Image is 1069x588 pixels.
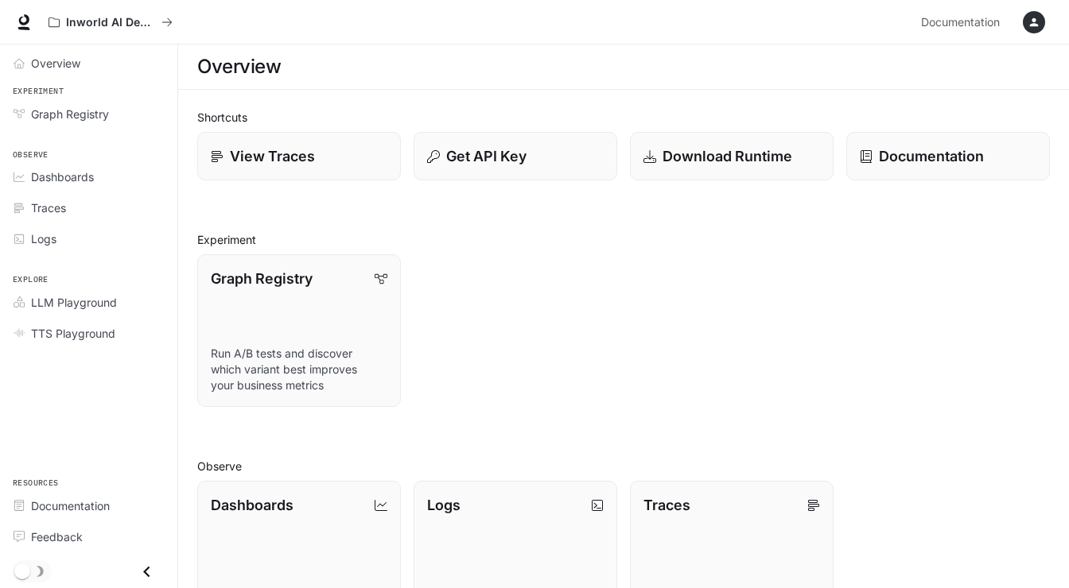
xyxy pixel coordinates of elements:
[31,497,110,514] span: Documentation
[31,168,94,185] span: Dashboards
[915,6,1012,38] a: Documentation
[879,145,984,167] p: Documentation
[630,132,834,180] a: Download Runtime
[197,109,1050,126] h2: Shortcuts
[6,523,171,551] a: Feedback
[31,294,117,311] span: LLM Playground
[197,132,401,180] a: View Traces
[31,230,56,247] span: Logs
[211,346,387,393] p: Run A/B tests and discover which variant best improves your business metrics
[31,106,109,122] span: Graph Registry
[14,562,30,579] span: Dark mode toggle
[414,132,617,180] button: Get API Key
[129,555,165,588] button: Close drawer
[31,325,115,342] span: TTS Playground
[6,492,171,520] a: Documentation
[31,199,66,216] span: Traces
[211,494,293,516] p: Dashboards
[6,225,171,253] a: Logs
[846,132,1050,180] a: Documentation
[197,458,1050,474] h2: Observe
[446,145,527,167] p: Get API Key
[31,528,83,545] span: Feedback
[197,231,1050,248] h2: Experiment
[211,268,313,289] p: Graph Registry
[31,55,80,72] span: Overview
[6,288,171,316] a: LLM Playground
[643,494,690,516] p: Traces
[663,145,792,167] p: Download Runtime
[6,49,171,77] a: Overview
[427,494,461,516] p: Logs
[6,319,171,347] a: TTS Playground
[197,51,281,83] h1: Overview
[66,16,155,29] p: Inworld AI Demos
[6,100,171,128] a: Graph Registry
[6,163,171,191] a: Dashboards
[921,13,1000,33] span: Documentation
[41,6,180,38] button: All workspaces
[6,194,171,222] a: Traces
[230,145,315,167] p: View Traces
[197,254,401,407] a: Graph RegistryRun A/B tests and discover which variant best improves your business metrics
